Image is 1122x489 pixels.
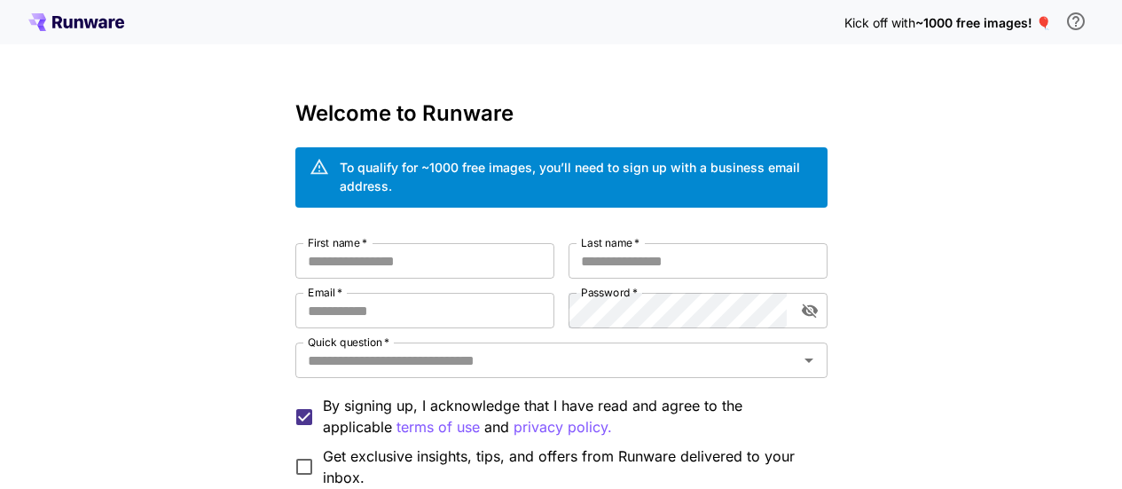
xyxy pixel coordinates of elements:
[340,158,813,195] div: To qualify for ~1000 free images, you’ll need to sign up with a business email address.
[796,348,821,373] button: Open
[396,416,480,438] p: terms of use
[295,101,828,126] h3: Welcome to Runware
[514,416,612,438] p: privacy policy.
[581,285,638,300] label: Password
[844,15,915,30] span: Kick off with
[308,335,389,350] label: Quick question
[794,295,826,327] button: toggle password visibility
[308,285,342,300] label: Email
[1058,4,1094,39] button: In order to qualify for free credit, you need to sign up with a business email address and click ...
[323,446,813,488] span: Get exclusive insights, tips, and offers from Runware delivered to your inbox.
[514,416,612,438] button: By signing up, I acknowledge that I have read and agree to the applicable terms of use and
[323,395,813,438] p: By signing up, I acknowledge that I have read and agree to the applicable and
[915,15,1051,30] span: ~1000 free images! 🎈
[581,235,639,250] label: Last name
[396,416,480,438] button: By signing up, I acknowledge that I have read and agree to the applicable and privacy policy.
[308,235,367,250] label: First name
